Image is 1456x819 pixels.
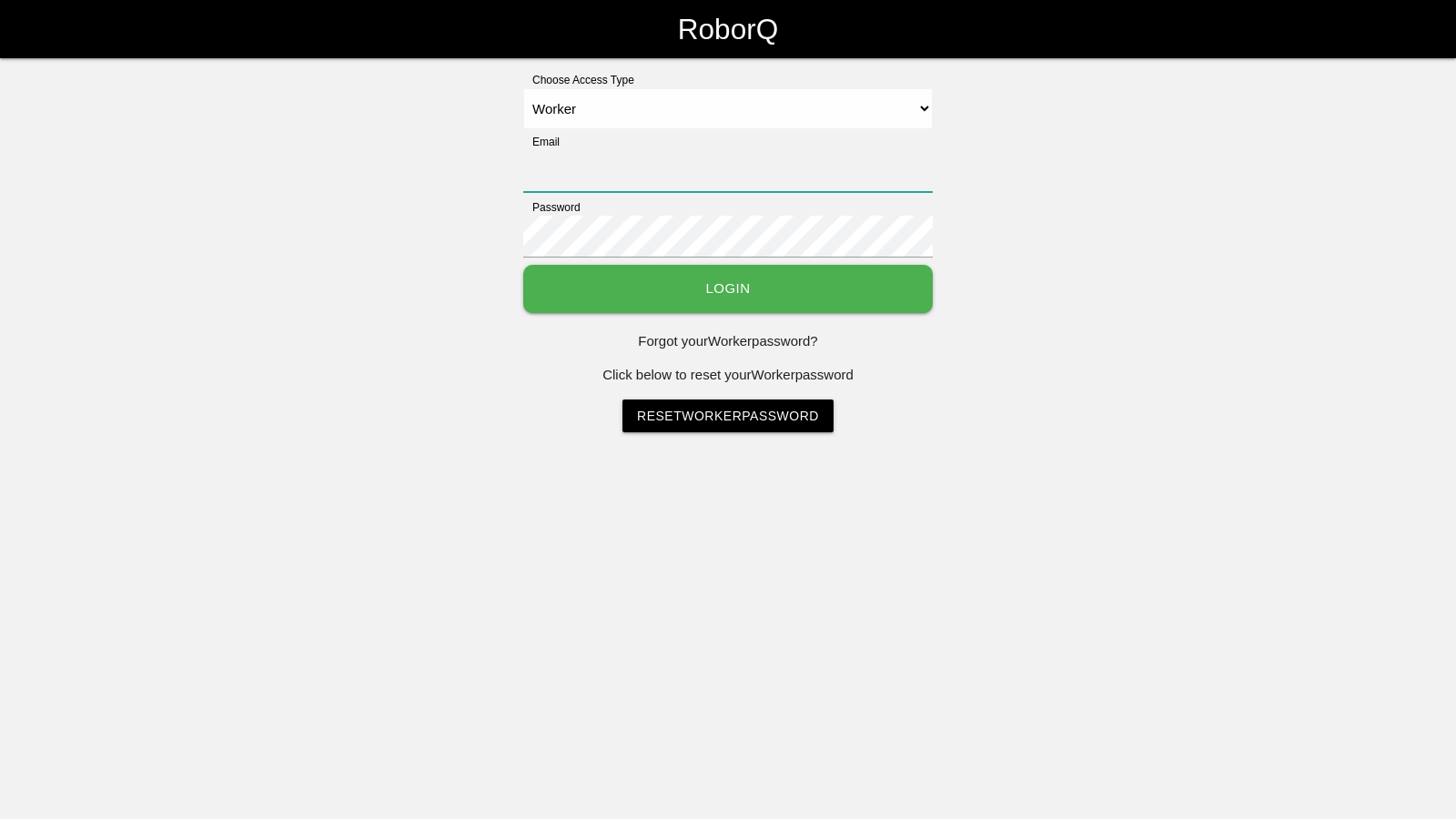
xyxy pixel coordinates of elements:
[523,72,634,88] label: Choose Access Type
[523,134,560,150] label: Email
[523,365,933,386] p: Click below to reset your Worker password
[622,399,834,432] a: ResetWorkerPassword
[523,199,581,216] label: Password
[523,331,933,352] p: Forgot your Worker password?
[523,265,933,313] button: Login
